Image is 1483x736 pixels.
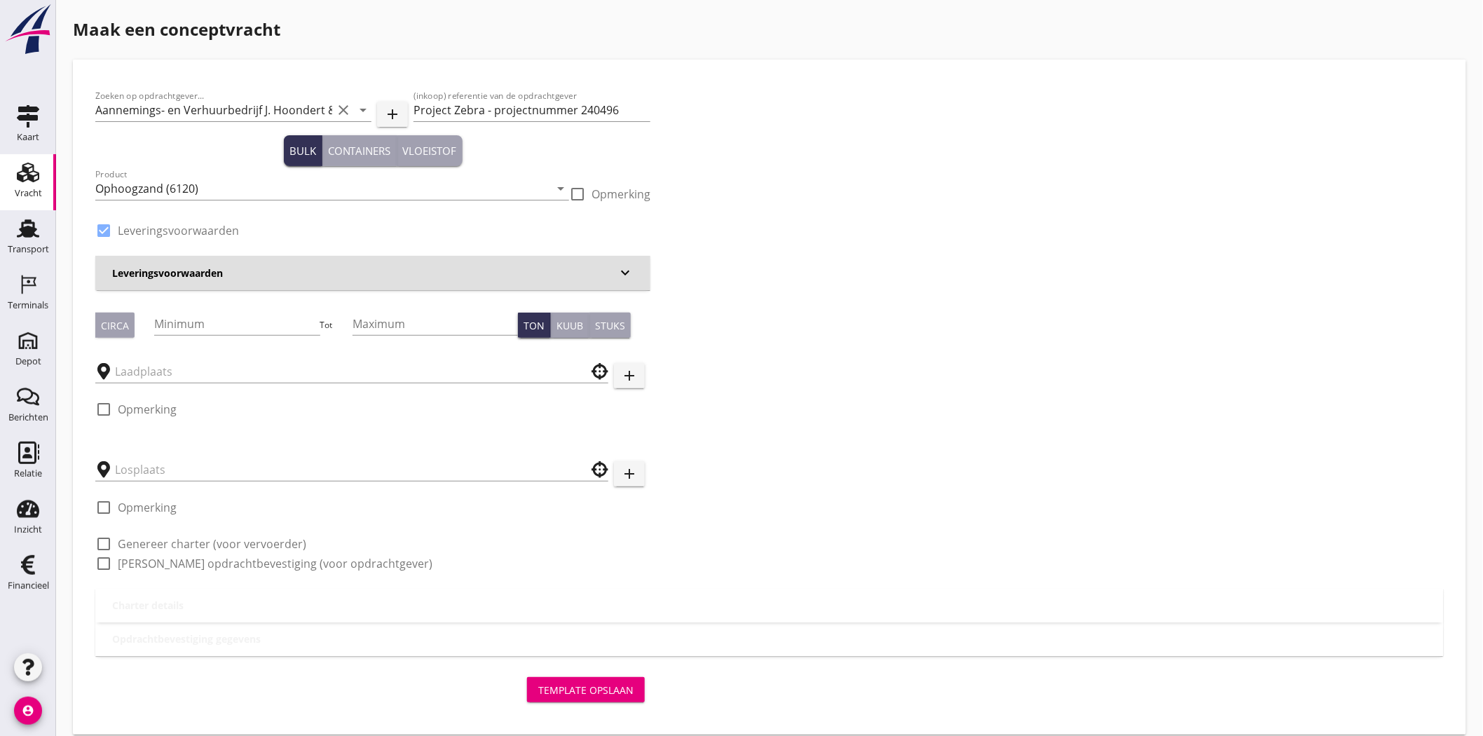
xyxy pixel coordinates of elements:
i: arrow_drop_down [355,102,371,118]
button: Ton [518,313,551,338]
button: Kuub [551,313,589,338]
div: Vracht [15,189,42,198]
div: Tot [320,319,353,332]
input: Zoeken op opdrachtgever... [95,99,332,121]
label: Opmerking [118,500,177,514]
input: (inkoop) referentie van de opdrachtgever [414,99,650,121]
input: Losplaats [115,458,569,481]
img: logo-small.a267ee39.svg [3,4,53,55]
label: [PERSON_NAME] opdrachtbevestiging (voor opdrachtgever) [118,557,432,571]
input: Minimum [154,313,320,335]
input: Product [95,177,549,200]
label: Opmerking [118,402,177,416]
div: Relatie [14,469,42,478]
div: Circa [101,318,129,333]
button: Circa [95,313,135,338]
input: Maximum [353,313,518,335]
label: Opmerking [592,187,650,201]
h1: Maak een conceptvracht [73,17,1466,42]
button: Template opslaan [527,677,645,702]
div: Kuub [556,318,583,333]
button: Bulk [284,135,322,166]
div: Bulk [289,143,316,159]
div: Inzicht [14,525,42,534]
button: Containers [322,135,397,166]
label: Leveringsvoorwaarden [118,224,239,238]
h3: Leveringsvoorwaarden [112,266,617,280]
div: Template opslaan [538,683,634,697]
i: add [621,465,638,482]
input: Laadplaats [115,360,569,383]
div: Terminals [8,301,48,310]
i: keyboard_arrow_down [617,264,634,281]
div: Depot [15,357,41,366]
div: Ton [524,318,545,333]
i: arrow_drop_down [552,180,569,197]
i: account_circle [14,697,42,725]
button: Stuks [589,313,631,338]
i: add [621,367,638,384]
button: Vloeistof [397,135,463,166]
div: Stuks [595,318,625,333]
div: Financieel [8,581,49,590]
div: Berichten [8,413,48,422]
div: Transport [8,245,49,254]
div: Containers [328,143,391,159]
div: Kaart [17,132,39,142]
div: Vloeistof [403,143,457,159]
label: Genereer charter (voor vervoerder) [118,537,306,551]
i: add [384,106,401,123]
i: clear [335,102,352,118]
